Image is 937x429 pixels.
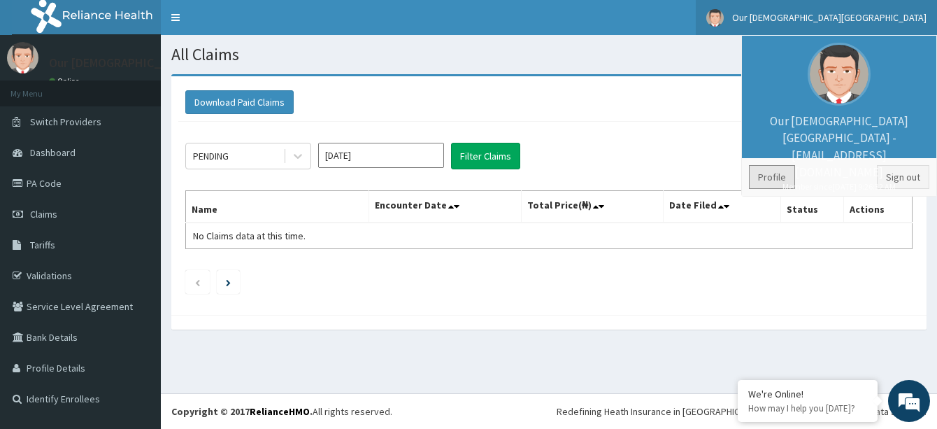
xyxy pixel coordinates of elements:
[369,191,522,223] th: Encounter Date
[877,165,929,189] a: Sign out
[451,143,520,169] button: Filter Claims
[749,165,795,189] a: Profile
[749,181,929,192] small: Member since [DATE] 9:26:32 AM
[171,405,313,418] strong: Copyright © 2017 .
[193,230,306,242] span: No Claims data at this time.
[664,191,781,223] th: Date Filed
[7,42,38,73] img: User Image
[30,208,57,220] span: Claims
[706,9,724,27] img: User Image
[30,115,101,128] span: Switch Providers
[748,388,867,400] div: We're Online!
[522,191,664,223] th: Total Price(₦)
[186,191,369,223] th: Name
[193,149,229,163] div: PENDING
[318,143,444,168] input: Select Month and Year
[73,78,235,97] div: Chat with us now
[49,57,310,69] p: Our [DEMOGRAPHIC_DATA][GEOGRAPHIC_DATA]
[26,70,57,105] img: d_794563401_company_1708531726252_794563401
[748,402,867,414] p: How may I help you today?
[185,90,294,114] button: Download Paid Claims
[161,393,937,429] footer: All rights reserved.
[194,276,201,288] a: Previous page
[780,191,843,223] th: Status
[844,191,913,223] th: Actions
[81,127,193,268] span: We're online!
[171,45,927,64] h1: All Claims
[732,11,927,24] span: Our [DEMOGRAPHIC_DATA][GEOGRAPHIC_DATA]
[7,283,266,332] textarea: Type your message and hit 'Enter'
[250,405,310,418] a: RelianceHMO
[49,76,83,86] a: Online
[749,113,929,192] p: Our [DEMOGRAPHIC_DATA][GEOGRAPHIC_DATA] - [EMAIL_ADDRESS][DOMAIN_NAME]
[226,276,231,288] a: Next page
[557,405,927,419] div: Redefining Heath Insurance in [GEOGRAPHIC_DATA] using Telemedicine and Data Science!
[808,43,871,106] img: User Image
[229,7,263,41] div: Minimize live chat window
[30,146,76,159] span: Dashboard
[30,239,55,251] span: Tariffs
